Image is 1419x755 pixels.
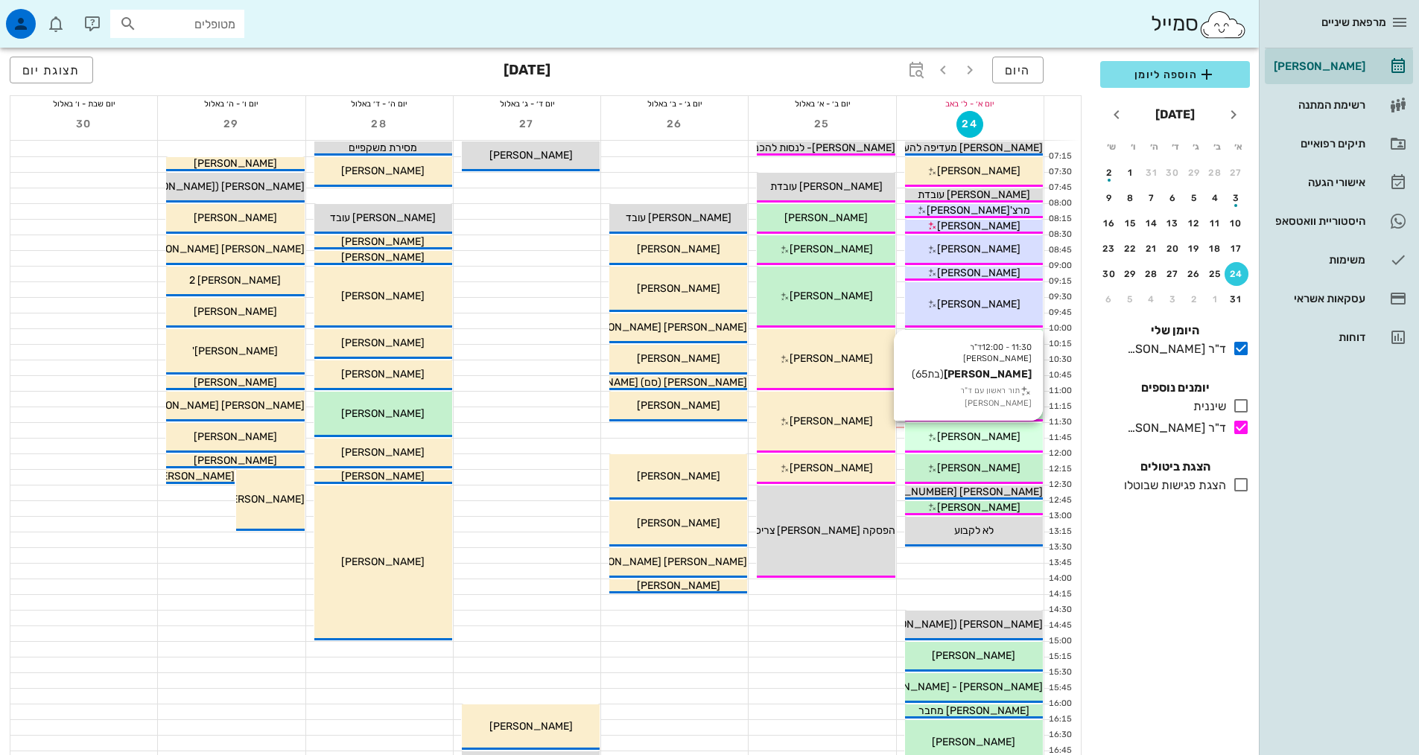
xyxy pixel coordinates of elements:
[1271,254,1365,266] div: משימות
[1161,237,1185,261] button: 20
[1044,541,1075,554] div: 13:30
[1182,243,1206,254] div: 19
[790,415,873,427] span: [PERSON_NAME]
[601,96,748,111] div: יום ג׳ - ב׳ באלול
[1119,193,1143,203] div: 8
[1044,682,1075,695] div: 15:45
[1199,10,1247,39] img: SmileCloud logo
[770,180,883,193] span: [PERSON_NAME] עובדת
[1204,287,1228,311] button: 1
[1140,262,1164,286] button: 28
[1204,186,1228,210] button: 4
[937,267,1020,279] span: [PERSON_NAME]
[1182,294,1206,305] div: 2
[1044,698,1075,710] div: 16:00
[1123,134,1142,159] th: ו׳
[1140,294,1164,305] div: 4
[1182,218,1206,229] div: 12
[1225,287,1248,311] button: 31
[932,649,1015,662] span: [PERSON_NAME]
[1097,243,1121,254] div: 23
[192,345,278,357] span: [PERSON_NAME]'
[1044,463,1075,476] div: 12:15
[1044,651,1075,663] div: 15:15
[1140,218,1164,229] div: 14
[1204,161,1228,185] button: 28
[1321,16,1386,29] span: מרפאת שיניים
[749,96,895,111] div: יום ב׳ - א׳ באלול
[1182,186,1206,210] button: 5
[684,141,895,154] span: [PERSON_NAME]- לנסות להכניס. שן שמציקה לו
[136,243,305,255] span: [PERSON_NAME] [PERSON_NAME]
[1204,193,1228,203] div: 4
[1044,619,1075,632] div: 14:45
[1151,8,1247,40] div: סמייל
[661,111,688,138] button: 26
[578,555,747,568] span: [PERSON_NAME] [PERSON_NAME]
[10,57,93,83] button: תצוגת יום
[937,430,1020,443] span: [PERSON_NAME]
[341,290,425,302] span: [PERSON_NAME]
[1044,494,1075,507] div: 12:45
[128,180,305,193] span: [PERSON_NAME] ([PERSON_NAME])
[992,57,1044,83] button: היום
[1225,211,1248,235] button: 10
[937,243,1020,255] span: [PERSON_NAME]
[1044,338,1075,351] div: 10:15
[790,290,873,302] span: [PERSON_NAME]
[194,157,277,170] span: [PERSON_NAME]
[1044,635,1075,648] div: 15:00
[1097,161,1121,185] button: 2
[1204,237,1228,261] button: 18
[1265,126,1413,162] a: תיקים רפואיים
[1271,99,1365,111] div: רשימת המתנה
[1100,322,1250,340] h4: היומן שלי
[1044,447,1075,460] div: 12:00
[1005,63,1031,77] span: היום
[330,211,436,224] span: [PERSON_NAME] עובד
[809,111,836,138] button: 25
[1097,186,1121,210] button: 9
[1044,213,1075,226] div: 08:15
[1044,385,1075,398] div: 11:00
[1100,458,1250,476] h4: הצגת ביטולים
[918,188,1030,201] span: [PERSON_NAME] עובדת
[1044,307,1075,319] div: 09:45
[790,352,873,365] span: [PERSON_NAME]
[366,111,393,138] button: 28
[489,149,573,162] span: [PERSON_NAME]
[1204,218,1228,229] div: 11
[927,204,1030,217] span: מרצ'[PERSON_NAME]
[1225,269,1248,279] div: 24
[1100,379,1250,397] h4: יומנים נוספים
[956,111,983,138] button: 24
[637,399,720,412] span: [PERSON_NAME]
[1161,218,1185,229] div: 13
[1044,150,1075,163] div: 07:15
[1044,432,1075,445] div: 11:45
[1265,165,1413,200] a: אישורי הגעה
[1265,87,1413,123] a: רשימת המתנה
[341,446,425,459] span: [PERSON_NAME]
[504,57,550,86] h3: [DATE]
[341,251,425,264] span: [PERSON_NAME]
[1044,604,1075,617] div: 14:30
[897,96,1044,111] div: יום א׳ - ל׳ באב
[366,118,393,130] span: 28
[1144,134,1164,159] th: ה׳
[637,243,720,255] span: [PERSON_NAME]
[1097,218,1121,229] div: 16
[1119,237,1143,261] button: 22
[1140,161,1164,185] button: 31
[514,111,541,138] button: 27
[1204,211,1228,235] button: 11
[1119,168,1143,178] div: 1
[1044,479,1075,491] div: 12:30
[194,305,277,318] span: [PERSON_NAME]
[221,493,305,506] span: [PERSON_NAME]
[1207,134,1227,159] th: ב׳
[809,118,836,130] span: 25
[1229,134,1248,159] th: א׳
[1119,243,1143,254] div: 22
[1044,588,1075,601] div: 14:15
